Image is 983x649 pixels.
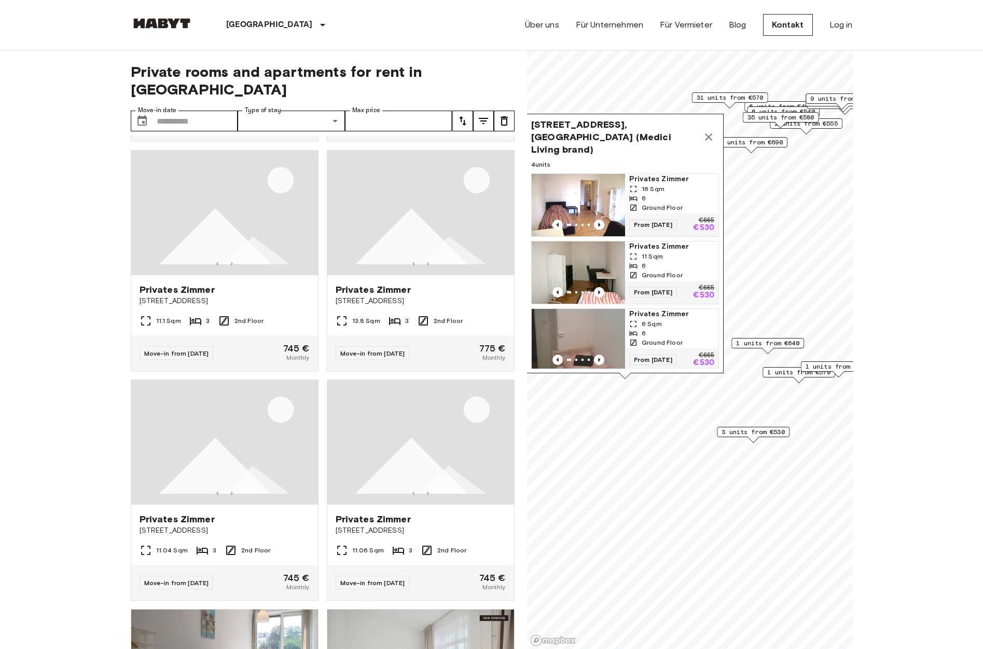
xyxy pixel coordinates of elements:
[629,355,677,365] span: From [DATE]
[336,513,411,525] span: Privates Zimmer
[140,296,310,306] span: [STREET_ADDRESS]
[594,220,604,230] button: Previous image
[698,285,714,291] p: €665
[283,344,310,353] span: 745 €
[532,174,625,236] img: Marketing picture of unit DE-01-029-04M
[805,362,872,371] span: 1 units from €1130
[405,316,409,326] span: 3
[693,291,714,300] p: €530
[434,316,463,326] span: 2nd Floor
[156,316,181,326] span: 11.1 Sqm
[774,119,838,128] span: 2 units from €555
[527,114,724,379] div: Map marker
[744,101,817,117] div: Map marker
[131,151,318,275] img: Placeholder image
[531,308,719,372] a: Marketing picture of unit DE-01-029-01MPrevious imagePrevious imagePrivates Zimmer6 Sqm6Ground Fl...
[731,338,804,354] div: Map marker
[719,138,783,147] span: 2 units from €690
[138,106,176,115] label: Move-in date
[642,329,646,338] span: 6
[736,339,799,348] span: 1 units from €640
[805,94,881,110] div: Map marker
[336,283,411,296] span: Privates Zimmer
[642,338,683,347] span: Ground Floor
[752,107,815,116] span: 6 units from €540
[327,151,514,275] img: Placeholder image
[132,111,153,131] button: Choose date
[327,380,515,601] a: Placeholder imagePrevious imagePrevious imagePrivates Zimmer[STREET_ADDRESS]11.06 Sqm32nd FloorMo...
[532,241,625,304] img: Marketing picture of unit DE-01-029-02M
[691,92,768,109] div: Map marker
[642,184,664,194] span: 16 Sqm
[629,220,677,230] span: From [DATE]
[629,287,677,298] span: From [DATE]
[800,361,877,377] div: Map marker
[552,355,563,365] button: Previous image
[482,353,505,362] span: Monthly
[144,349,209,357] span: Move-in from [DATE]
[767,368,830,377] span: 1 units from €570
[642,194,646,203] span: 6
[660,19,712,31] a: Für Vermieter
[747,106,820,123] div: Map marker
[140,513,215,525] span: Privates Zimmer
[642,203,683,212] span: Ground Floor
[336,525,506,536] span: [STREET_ADDRESS]
[576,19,643,31] a: Für Unternehmen
[530,634,576,646] a: Mapbox logo
[747,113,814,122] span: 35 units from €580
[693,224,714,232] p: €530
[693,359,714,367] p: €530
[340,579,405,587] span: Move-in from [DATE]
[642,252,663,261] span: 11 Sqm
[245,106,281,115] label: Type of stay
[352,316,380,326] span: 13.8 Sqm
[629,241,714,252] span: Privates Zimmer
[763,367,835,383] div: Map marker
[213,546,216,555] span: 3
[340,349,405,357] span: Move-in from [DATE]
[437,546,466,555] span: 2nd Floor
[594,355,604,365] button: Previous image
[698,353,714,359] p: €665
[234,316,264,326] span: 2nd Floor
[806,93,878,110] div: Map marker
[729,19,746,31] a: Blog
[336,296,506,306] span: [STREET_ADDRESS]
[473,111,494,131] button: tune
[283,573,310,583] span: 745 €
[531,118,698,156] span: [STREET_ADDRESS], [GEOGRAPHIC_DATA] (Medici Living brand)
[452,111,473,131] button: tune
[482,583,505,592] span: Monthly
[131,380,318,505] img: Placeholder image
[742,112,819,128] div: Map marker
[829,19,853,31] a: Log in
[722,427,785,437] span: 3 units from €530
[327,380,514,505] img: Placeholder image
[525,19,559,31] a: Über uns
[131,63,515,98] span: Private rooms and apartments for rent in [GEOGRAPHIC_DATA]
[352,106,380,115] label: Max price
[226,19,313,31] p: [GEOGRAPHIC_DATA]
[286,353,309,362] span: Monthly
[770,118,842,134] div: Map marker
[494,111,515,131] button: tune
[479,573,506,583] span: 745 €
[698,218,714,224] p: €665
[594,287,604,298] button: Previous image
[241,546,270,555] span: 2nd Floor
[156,546,188,555] span: 11.04 Sqm
[531,160,719,169] span: 4 units
[805,96,881,112] div: Map marker
[810,94,874,103] span: 9 units from €585
[552,220,563,230] button: Previous image
[642,271,683,280] span: Ground Floor
[552,287,563,298] button: Previous image
[642,319,662,329] span: 6 Sqm
[715,137,787,153] div: Map marker
[717,427,790,443] div: Map marker
[749,102,812,111] span: 6 units from €490
[409,546,412,555] span: 3
[144,579,209,587] span: Move-in from [DATE]
[131,18,193,29] img: Habyt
